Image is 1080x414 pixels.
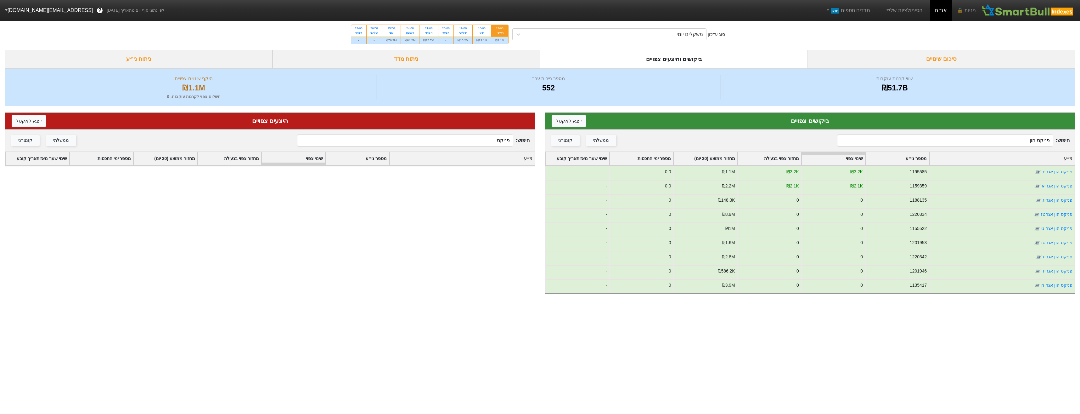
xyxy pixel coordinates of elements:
div: ₪1.1M [491,37,508,44]
div: ₪2.1K [850,183,863,189]
div: ₪2.1K [786,183,799,189]
div: - [438,37,453,44]
div: 0 [796,282,799,289]
div: קונצרני [558,137,572,144]
button: ייצא לאקסל [12,115,46,127]
div: משקלים יומי [677,31,703,38]
div: 17/08 [495,26,504,31]
div: ביקושים צפויים [552,116,1068,126]
div: ממשלתי [53,137,69,144]
div: ראשון [405,31,416,35]
div: - [545,194,609,208]
div: 19/08 [458,26,469,31]
a: הסימולציות שלי [883,4,925,17]
img: SmartBull [981,4,1075,17]
div: 0 [860,211,863,218]
img: tase link [1035,197,1042,204]
div: 1201946 [910,268,927,274]
div: היקף שינויים צפויים [13,75,374,82]
span: חיפוש : [837,135,1070,147]
button: ייצא לאקסל [552,115,586,127]
div: 1188135 [910,197,927,204]
div: ₪10.2M [454,37,472,44]
div: Toggle SortBy [546,152,609,165]
a: פניקס הון אגחיד [1042,268,1072,273]
div: שני [476,31,487,35]
div: 20/08 [442,26,450,31]
div: ₪2.8M [722,254,735,260]
div: 0 [796,197,799,204]
div: ₪1M [725,225,735,232]
input: 1 רשומות... [297,135,513,147]
div: 0 [796,239,799,246]
div: Toggle SortBy [198,152,261,165]
div: היצעים צפויים [12,116,528,126]
div: 0 [669,197,671,204]
img: tase link [1035,268,1041,274]
div: 1195585 [910,169,927,175]
div: ₪8.9M [722,211,735,218]
div: שני [386,31,397,35]
div: ₪1.1M [722,169,735,175]
div: 1135417 [910,282,927,289]
div: - [545,222,609,237]
div: 24/08 [405,26,416,31]
div: Toggle SortBy [262,152,325,165]
div: 0 [796,211,799,218]
div: ₪148.3K [718,197,735,204]
a: פניקס הון אגח ט [1041,226,1072,231]
img: tase link [1034,282,1040,289]
div: ₪51.7B [723,82,1067,94]
div: קונצרני [18,137,32,144]
div: 21/08 [423,26,434,31]
div: Toggle SortBy [134,152,197,165]
div: - [351,37,366,44]
div: - [545,265,609,279]
div: 26/08 [370,26,378,31]
div: 0 [860,225,863,232]
div: 0 [860,254,863,260]
img: tase link [1034,211,1040,218]
div: ממשלתי [593,137,609,144]
img: tase link [1034,240,1040,246]
div: Toggle SortBy [70,152,133,165]
div: 0 [669,225,671,232]
div: 0.0 [665,169,671,175]
div: Toggle SortBy [326,152,389,165]
div: 18/08 [476,26,487,31]
div: 25/08 [386,26,397,31]
div: 1220334 [910,211,927,218]
div: Toggle SortBy [6,152,69,165]
div: תשלום צפוי לקרנות עוקבות : 0 [13,94,374,100]
button: ממשלתי [46,135,76,146]
div: 1201953 [910,239,927,246]
a: מדדים נוספיםחדש [823,4,873,17]
a: פניקס הון אגחיג [1043,198,1072,203]
a: פניקס הון אגחיב [1042,169,1072,174]
div: 0 [669,211,671,218]
div: רביעי [442,31,450,35]
div: Toggle SortBy [930,152,1075,165]
input: 551 רשומות... [837,135,1053,147]
div: ₪1.1M [13,82,374,94]
div: 1159359 [910,183,927,189]
div: Toggle SortBy [866,152,929,165]
span: ? [98,6,102,15]
div: שלישי [458,31,469,35]
div: 0 [796,254,799,260]
div: שווי קרנות עוקבות [723,75,1067,82]
a: פניקס הון אגח ה [1041,283,1072,288]
div: 0.0 [665,183,671,189]
img: tase link [1036,254,1042,260]
div: 1220342 [910,254,927,260]
div: ₪3.2K [850,169,863,175]
div: 0 [860,282,863,289]
div: רביעי [355,31,363,35]
div: - [545,251,609,265]
div: ₪3.9M [722,282,735,289]
div: - [545,237,609,251]
div: 0 [669,254,671,260]
div: ביקושים והיצעים צפויים [540,50,808,68]
div: 0 [669,239,671,246]
div: חמישי [423,31,434,35]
